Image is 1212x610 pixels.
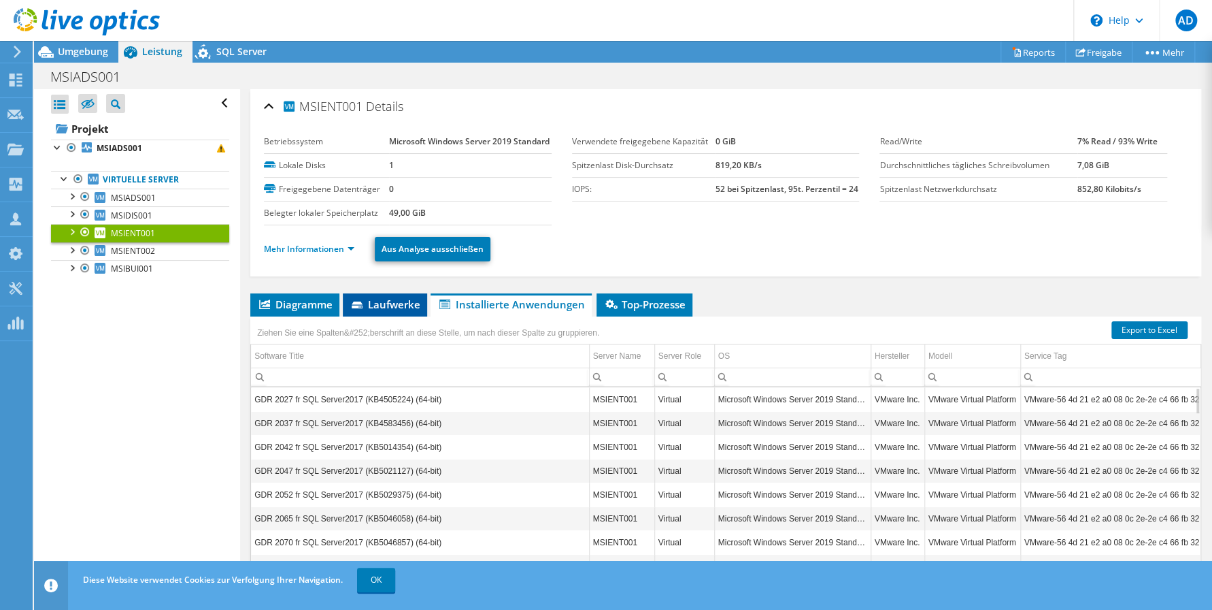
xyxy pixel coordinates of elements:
span: MSIENT001 [282,98,363,114]
td: Column Server Role, Value Virtual [654,554,714,578]
b: 0 GiB [716,135,736,147]
td: Column OS, Value Microsoft Windows Server 2019 Standard [714,411,871,435]
a: MSIENT002 [51,242,229,260]
td: Column Hersteller, Value VMware Inc. [871,411,924,435]
td: Column OS, Value Microsoft Windows Server 2019 Standard [714,530,871,554]
span: Umgebung [58,45,108,58]
span: MSIBUI001 [111,263,153,274]
a: MSIBUI001 [51,260,229,278]
td: Column Server Name, Filter cell [589,368,654,386]
a: MSIADS001 [51,189,229,206]
td: Column Software Title, Value GDR 2070 fr SQL Server2017 (KB5046857) (64-bit) [251,530,589,554]
a: Reports [1000,42,1066,63]
td: Column OS, Value Microsoft Windows Server 2019 Standard [714,459,871,483]
td: Column Hersteller, Value VMware Inc. [871,483,924,507]
div: Modell [928,348,952,364]
td: Column OS, Value Microsoft Windows Server 2019 Standard [714,387,871,411]
label: Durchschnittliches tägliches Schreibvolumen [879,159,1077,172]
div: Software Title [254,348,304,364]
td: Column Server Name, Value MSIENT001 [589,411,654,435]
td: Column Modell, Value VMware Virtual Platform [924,483,1020,507]
b: 852,80 Kilobits/s [1077,183,1141,195]
td: Hersteller Column [871,344,924,368]
td: Software Title Column [251,344,589,368]
a: Freigabe [1065,42,1132,63]
td: Column Server Role, Value Virtual [654,411,714,435]
td: Column Hersteller, Value VMware Inc. [871,530,924,554]
b: 52 bei Spitzenlast, 95t. Perzentil = 24 [716,183,858,195]
td: Column OS, Filter cell [714,368,871,386]
td: Column OS, Value Microsoft Windows Server 2019 Standard [714,507,871,530]
td: Column Server Role, Value Virtual [654,387,714,411]
td: Column Server Name, Value MSIENT001 [589,435,654,459]
b: 1 [389,159,394,171]
label: Read/Write [879,135,1077,148]
b: 49,00 GiB [389,207,426,219]
td: Server Role Column [654,344,714,368]
label: Freigegebene Datenträger [264,182,388,196]
h1: MSIADS001 [44,69,141,84]
span: SQL Server [216,45,267,58]
td: Column Modell, Value VMware Virtual Platform [924,387,1020,411]
span: MSIADS001 [111,192,156,204]
td: Column Modell, Value VMware Virtual Platform [924,411,1020,435]
b: Microsoft Windows Server 2019 Standard [389,135,550,147]
td: Column Modell, Value VMware Virtual Platform [924,459,1020,483]
td: Column Hersteller, Value VMware Inc. [871,387,924,411]
b: 819,20 KB/s [716,159,762,171]
td: Column Server Name, Value MSIENT001 [589,387,654,411]
td: Column Server Role, Value Virtual [654,459,714,483]
td: Column Hersteller, Value VMware Inc. [871,554,924,578]
span: Leistung [142,45,182,58]
label: Lokale Disks [264,159,388,172]
td: Column Modell, Value VMware Virtual Platform [924,554,1020,578]
div: Server Name [593,348,641,364]
a: Export to Excel [1111,321,1188,339]
a: MSIDIS001 [51,206,229,224]
td: Column Software Title, Value Microsoft SQL Server 2017 (64-bit) [251,554,589,578]
td: Column Server Role, Value Virtual [654,483,714,507]
span: MSIDIS001 [111,210,152,221]
span: MSIENT002 [111,245,155,257]
b: 0 [389,183,394,195]
label: IOPS: [572,182,716,196]
td: Column Modell, Value VMware Virtual Platform [924,435,1020,459]
td: Column Server Role, Value Virtual [654,507,714,530]
span: Laufwerke [350,298,420,311]
td: Column Server Name, Value MSIENT001 [589,530,654,554]
a: Aus Analyse ausschließen [375,237,490,261]
a: Mehr Informationen [264,243,354,255]
div: OS [718,348,730,364]
a: Mehr [1132,42,1195,63]
span: AD [1175,10,1197,31]
label: Betriebssystem [264,135,388,148]
span: Installierte Anwendungen [437,298,585,311]
td: Column Software Title, Value GDR 2047 fr SQL Server2017 (KB5021127) (64-bit) [251,459,589,483]
td: Column Server Name, Value MSIENT001 [589,459,654,483]
td: Column Modell, Filter cell [924,368,1020,386]
label: Verwendete freigegebene Kapazität [572,135,716,148]
td: Column Hersteller, Value VMware Inc. [871,435,924,459]
td: Column Modell, Value VMware Virtual Platform [924,530,1020,554]
td: Column Software Title, Value GDR 2037 fr SQL Server2017 (KB4583456) (64-bit) [251,411,589,435]
td: Column Hersteller, Filter cell [871,368,924,386]
td: Column OS, Value Microsoft Windows Server 2019 Standard [714,483,871,507]
td: Column Server Role, Value Virtual [654,530,714,554]
span: MSIENT001 [111,227,155,239]
div: Hersteller [875,348,909,364]
a: OK [357,568,395,592]
span: Diagramme [257,298,333,311]
span: Diese Website verwendet Cookies zur Verfolgung Ihrer Navigation. [83,574,343,585]
td: Column Server Name, Value MSIENT001 [589,507,654,530]
b: 7% Read / 93% Write [1077,135,1158,147]
div: Server Role [658,348,701,364]
a: MSIENT001 [51,224,229,242]
td: Column Hersteller, Value VMware Inc. [871,459,924,483]
td: Modell Column [924,344,1020,368]
label: Spitzenlast Disk-Durchsatz [572,159,716,172]
td: Column Software Title, Value GDR 2065 fr SQL Server2017 (KB5046058) (64-bit) [251,507,589,530]
td: Column Server Role, Filter cell [654,368,714,386]
div: Service Tag [1024,348,1066,364]
a: MSIADS001 [51,140,229,157]
div: Data grid [250,317,1201,606]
